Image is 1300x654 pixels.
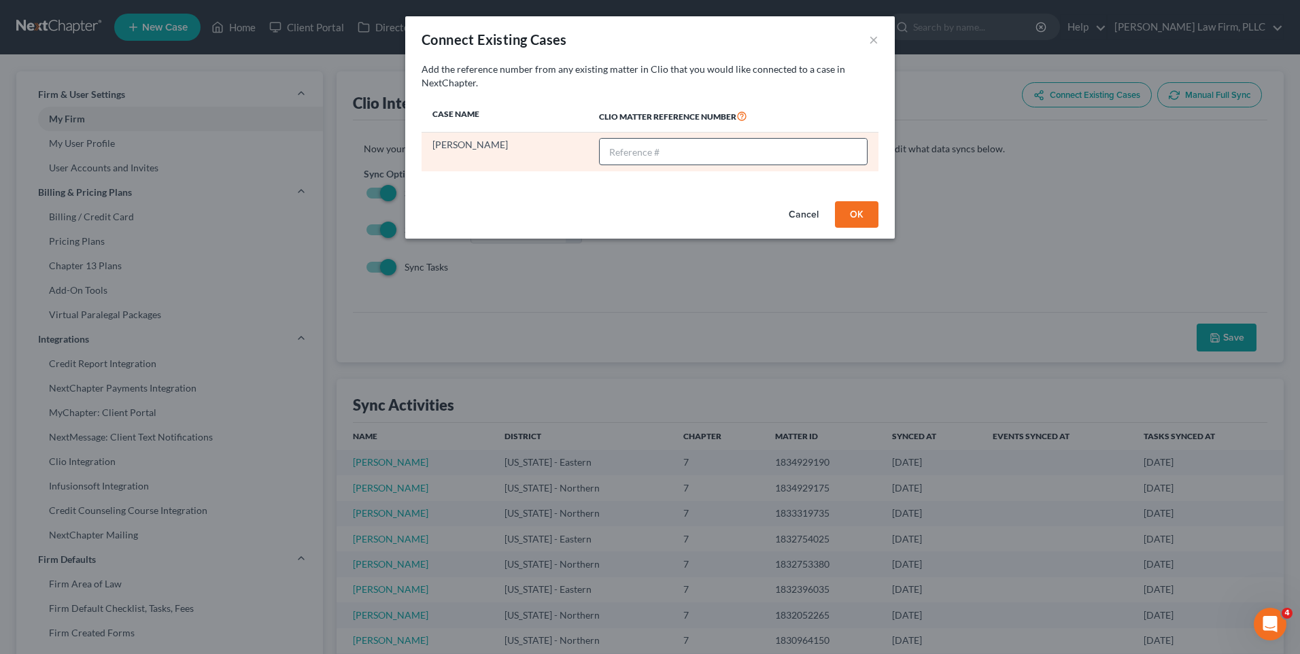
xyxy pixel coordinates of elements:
[869,31,878,48] button: ×
[1254,608,1286,640] iframe: Intercom live chat
[835,201,878,228] button: OK
[422,63,878,90] p: Add the reference number from any existing matter in Clio that you would like connected to a case...
[600,139,867,165] input: Reference #
[588,101,878,132] th: Clio Matter Reference Number
[778,201,829,228] button: Cancel
[422,132,588,171] td: [PERSON_NAME]
[422,101,588,132] th: Case Name
[1282,608,1293,619] span: 4
[422,30,567,49] div: Connect Existing Cases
